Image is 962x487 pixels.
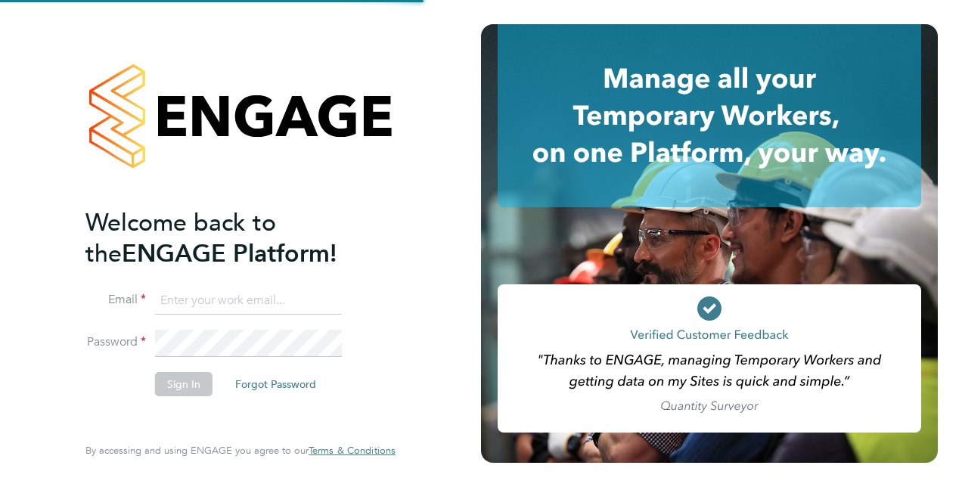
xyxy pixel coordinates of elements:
[223,372,328,396] button: Forgot Password
[85,334,146,350] label: Password
[85,444,396,457] span: By accessing and using ENGAGE you agree to our
[155,287,342,315] input: Enter your work email...
[309,445,396,457] a: Terms & Conditions
[309,444,396,457] span: Terms & Conditions
[85,292,146,308] label: Email
[85,207,380,269] h2: ENGAGE Platform!
[155,372,213,396] button: Sign In
[85,208,276,268] span: Welcome back to the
